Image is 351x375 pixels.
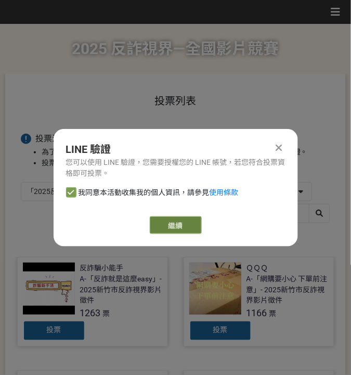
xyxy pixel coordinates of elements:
span: 1263 [80,308,101,319]
span: 投票 [47,326,61,334]
h1: 2025 反詐視界—全國影片競賽 [72,24,279,74]
span: 投票注意事項 [35,134,85,144]
li: 投票規則：每天從所有作品中擇一投票。 [42,158,330,169]
a: 使用條款 [210,188,239,197]
div: A-「網購要小心 下單前注意」- 2025新竹市反詐視界影片徵件 [246,274,329,306]
a: ＱＱＱA-「網購要小心 下單前注意」- 2025新竹市反詐視界影片徵件1166票投票 [184,257,334,347]
div: 您可以使用 LINE 驗證，您需要授權您的 LINE 帳號，若您符合投票資格即可投票。 [66,157,285,179]
h1: 投票列表 [21,95,330,107]
a: 繼續 [150,216,202,234]
span: 投票 [213,326,228,334]
li: 為了投票的公平性，我們嚴格禁止灌票行為，所有投票者皆需經過 LINE 登入認證。 [42,147,330,158]
span: 票 [269,310,277,318]
a: 反詐騙小能手A-「反詐就是這麼easy」- 2025新竹市反詐視界影片徵件1263票投票 [17,257,168,347]
div: ＱＱＱ [246,263,268,274]
div: 反詐騙小能手 [80,263,124,274]
span: 我同意本活動收集我的個人資訊，請參見 [79,187,239,198]
span: 1166 [246,308,267,319]
span: 票 [103,310,110,318]
div: LINE 驗證 [66,141,285,157]
div: A-「反詐就是這麼easy」- 2025新竹市反詐視界影片徵件 [80,274,162,306]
